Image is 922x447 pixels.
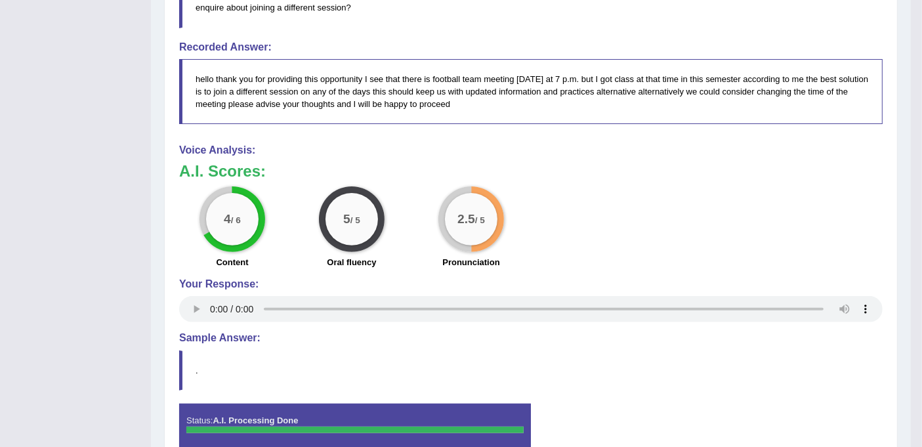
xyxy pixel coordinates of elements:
b: A.I. Scores: [179,162,266,180]
blockquote: hello thank you for providing this opportunity I see that there is football team meeting [DATE] a... [179,59,883,124]
h4: Voice Analysis: [179,144,883,156]
small: / 5 [350,216,360,226]
strong: A.I. Processing Done [213,415,298,425]
label: Pronunciation [442,256,499,268]
big: 2.5 [457,212,475,226]
label: Oral fluency [327,256,376,268]
label: Content [216,256,248,268]
small: / 6 [231,216,241,226]
small: / 5 [475,216,485,226]
h4: Recorded Answer: [179,41,883,53]
big: 4 [224,212,231,226]
blockquote: . [179,351,883,391]
h4: Sample Answer: [179,332,883,344]
big: 5 [343,212,350,226]
h4: Your Response: [179,278,883,290]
